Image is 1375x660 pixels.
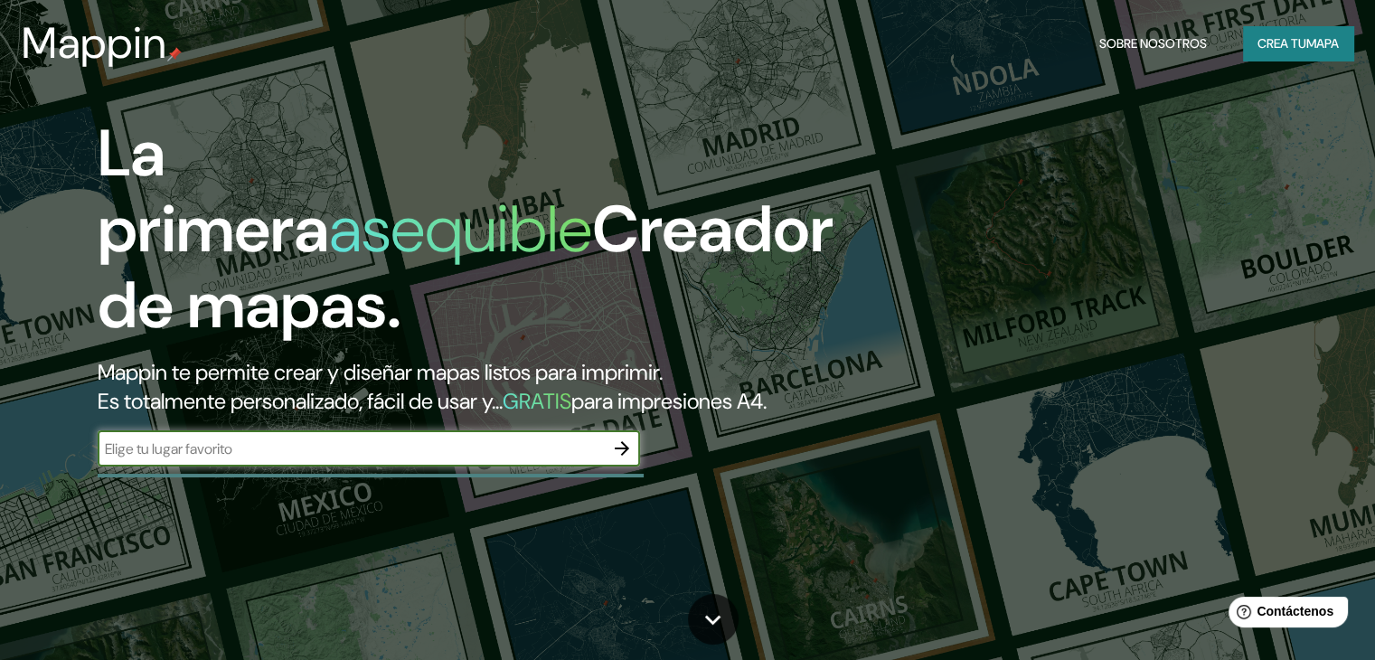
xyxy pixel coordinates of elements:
iframe: Lanzador de widgets de ayuda [1214,589,1355,640]
font: La primera [98,111,329,271]
font: Crea tu [1257,35,1306,52]
input: Elige tu lugar favorito [98,438,604,459]
font: Mappin [22,14,167,71]
font: Sobre nosotros [1099,35,1207,52]
font: Creador de mapas. [98,187,833,347]
button: Sobre nosotros [1092,26,1214,61]
font: Es totalmente personalizado, fácil de usar y... [98,387,503,415]
font: GRATIS [503,387,571,415]
font: asequible [329,187,592,271]
font: Mappin te permite crear y diseñar mapas listos para imprimir. [98,358,663,386]
font: mapa [1306,35,1339,52]
font: para impresiones A4. [571,387,767,415]
img: pin de mapeo [167,47,182,61]
button: Crea tumapa [1243,26,1353,61]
